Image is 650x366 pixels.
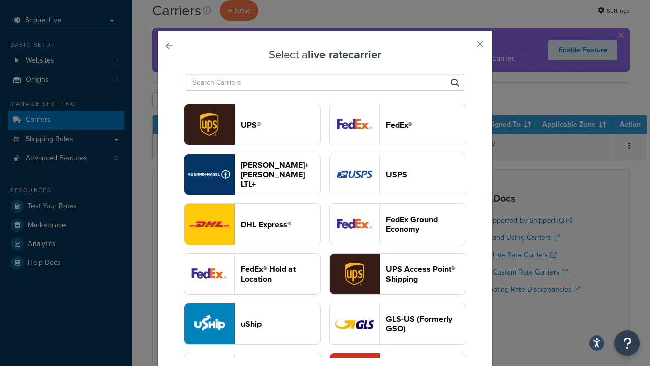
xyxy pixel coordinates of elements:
[329,154,466,195] button: usps logoUSPS
[386,314,466,333] header: GLS-US (Formerly GSO)
[184,104,321,145] button: ups logoUPS®
[386,120,466,130] header: FedEx®
[184,203,321,245] button: dhl logoDHL Express®
[184,303,234,344] img: uShip logo
[329,104,466,145] button: fedEx logoFedEx®
[241,220,320,229] header: DHL Express®
[184,104,234,145] img: ups logo
[241,319,320,329] header: uShip
[330,254,379,294] img: accessPoint logo
[330,154,379,195] img: usps logo
[308,46,381,63] strong: live rate carrier
[184,154,321,195] button: reTransFreight logo[PERSON_NAME]+[PERSON_NAME] LTL+
[386,264,466,284] header: UPS Access Point® Shipping
[330,303,379,344] img: gso logo
[184,254,234,294] img: fedExLocation logo
[386,215,466,234] header: FedEx Ground Economy
[614,330,640,356] button: Open Resource Center
[184,154,234,195] img: reTransFreight logo
[329,303,466,345] button: gso logoGLS-US (Formerly GSO)
[241,264,320,284] header: FedEx® Hold at Location
[329,203,466,245] button: smartPost logoFedEx Ground Economy
[184,253,321,295] button: fedExLocation logoFedEx® Hold at Location
[329,253,466,295] button: accessPoint logoUPS Access Point® Shipping
[184,204,234,245] img: dhl logo
[241,160,320,189] header: [PERSON_NAME]+[PERSON_NAME] LTL+
[184,303,321,345] button: uShip logouShip
[386,170,466,179] header: USPS
[186,74,464,91] input: Search Carriers
[330,204,379,245] img: smartPost logo
[241,120,320,130] header: UPS®
[183,49,467,61] h3: Select a
[330,104,379,145] img: fedEx logo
